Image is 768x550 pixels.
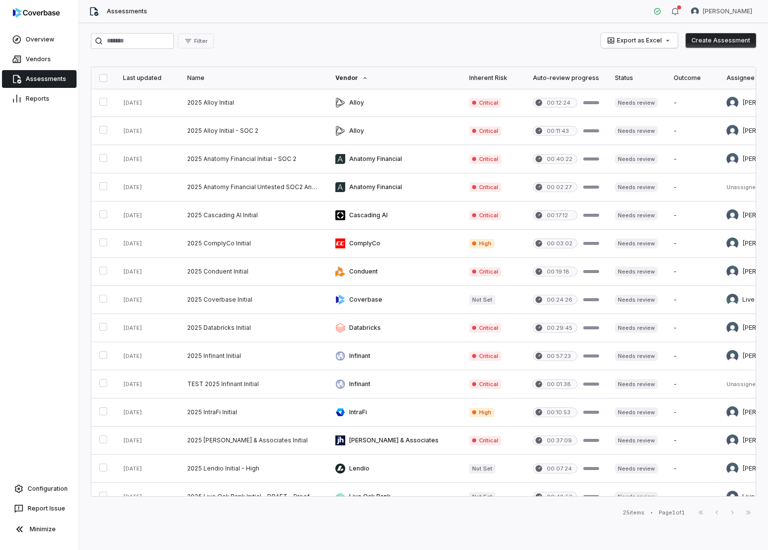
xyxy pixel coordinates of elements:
[2,70,77,88] a: Assessments
[533,74,599,82] div: Auto-review progress
[666,230,719,258] td: -
[666,258,719,286] td: -
[666,370,719,398] td: -
[727,322,738,334] img: Gerald Pe avatar
[666,455,719,483] td: -
[666,145,719,173] td: -
[666,89,719,117] td: -
[727,266,738,277] img: Gerald Pe avatar
[686,33,756,48] button: Create Assessment
[666,398,719,427] td: -
[666,427,719,455] td: -
[666,117,719,145] td: -
[727,463,738,474] img: Gerald Pe avatar
[727,153,738,165] img: Gerald Pe avatar
[615,74,658,82] div: Status
[666,314,719,342] td: -
[674,74,711,82] div: Outcome
[2,31,77,48] a: Overview
[685,4,758,19] button: Gerald Pe avatar[PERSON_NAME]
[107,7,147,15] span: Assessments
[469,74,517,82] div: Inherent Risk
[123,74,171,82] div: Last updated
[187,74,320,82] div: Name
[666,201,719,230] td: -
[727,97,738,109] img: Gerald Pe avatar
[666,173,719,201] td: -
[194,38,207,45] span: Filter
[13,8,60,18] img: logo-D7KZi-bG.svg
[727,294,738,306] img: Live Oak Bank Admin avatar
[703,7,752,15] span: [PERSON_NAME]
[659,509,685,516] div: Page 1 of 1
[4,519,75,539] button: Minimize
[727,350,738,362] img: Gerald Pe avatar
[666,286,719,314] td: -
[727,209,738,221] img: Gerald Pe avatar
[650,509,653,516] div: •
[666,483,719,511] td: -
[623,509,645,516] div: 25 items
[178,34,214,48] button: Filter
[4,480,75,498] a: Configuration
[691,7,699,15] img: Gerald Pe avatar
[4,500,75,517] button: Report Issue
[2,90,77,108] a: Reports
[727,237,738,249] img: Gerald Pe avatar
[727,434,738,446] img: Gerald Pe avatar
[727,491,738,503] img: Live Oak Bank Admin avatar
[727,125,738,137] img: Gerald Pe avatar
[727,406,738,418] img: Gerald Pe avatar
[335,74,453,82] div: Vendor
[2,50,77,68] a: Vendors
[601,33,678,48] button: Export as Excel
[666,342,719,370] td: -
